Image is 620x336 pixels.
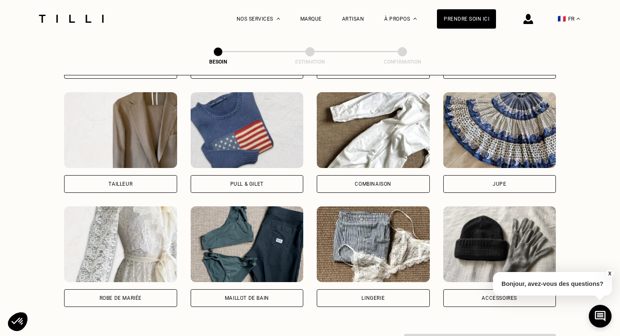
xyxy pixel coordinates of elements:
img: menu déroulant [577,18,580,20]
a: Marque [300,16,322,22]
div: Pull & gilet [230,181,264,187]
p: Bonjour, avez-vous des questions? [493,272,612,296]
div: Besoin [176,59,260,65]
div: Lingerie [361,296,385,301]
img: Tilli retouche votre Robe de mariée [64,206,177,282]
img: Tilli retouche votre Lingerie [317,206,430,282]
img: Tilli retouche votre Pull & gilet [191,92,304,168]
div: Estimation [268,59,352,65]
img: icône connexion [523,14,533,24]
img: Tilli retouche votre Tailleur [64,92,177,168]
img: Menu déroulant à propos [413,18,417,20]
img: Tilli retouche votre Jupe [443,92,556,168]
img: Menu déroulant [277,18,280,20]
a: Artisan [342,16,364,22]
div: Tailleur [108,181,132,187]
div: Maillot de bain [225,296,269,301]
div: Jupe [493,181,506,187]
img: Tilli retouche votre Accessoires [443,206,556,282]
a: Prendre soin ici [437,9,496,29]
button: X [605,269,614,278]
img: Logo du service de couturière Tilli [36,15,107,23]
img: Tilli retouche votre Combinaison [317,92,430,168]
div: Robe de mariée [100,296,142,301]
div: Confirmation [360,59,445,65]
span: 🇫🇷 [558,15,566,23]
img: Tilli retouche votre Maillot de bain [191,206,304,282]
div: Accessoires [482,296,517,301]
div: Combinaison [355,181,391,187]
